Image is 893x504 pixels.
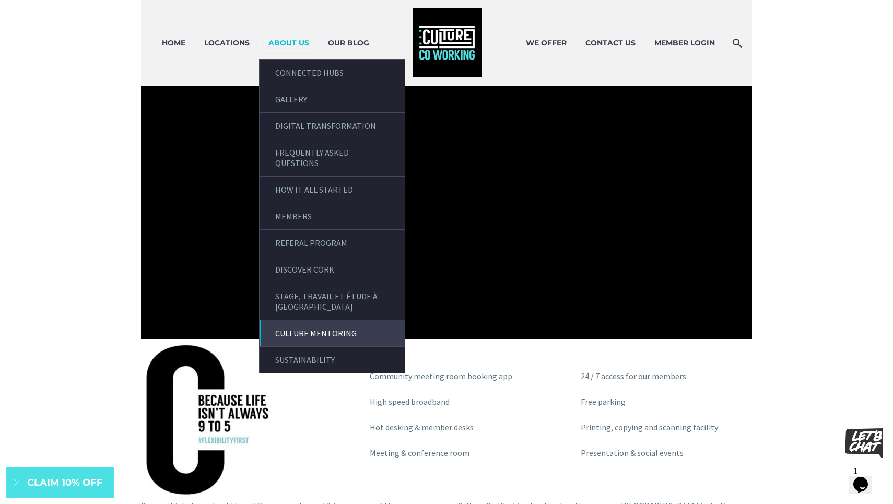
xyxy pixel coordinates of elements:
p: Presentation & social events [581,447,752,460]
a: MEMBERS [260,203,405,229]
img: Culture Co-Working [413,8,482,77]
p: 24 / 7 access for our members [581,370,752,383]
a: CULTURE MENTORING [260,320,405,346]
a: WE OFFER [518,37,574,50]
a: HOME [154,37,193,50]
a: HOW IT ALL STARTED [260,177,405,203]
a: CONNECTED HUBS [260,60,405,86]
a: ABOUT US [260,36,318,51]
p: Community meeting room booking app [370,370,541,383]
a: FREQUENTLY ASKED QUESTIONS [260,139,405,176]
p: Hot desking & member desks [370,421,541,434]
a: GALLERY [260,86,405,112]
p: Printing, copying and scanning facility [581,421,752,434]
iframe: chat widget [841,424,883,462]
a: STAGE, TRAVAIL ET ÉTUDE À [GEOGRAPHIC_DATA] [260,283,405,320]
iframe: chat widget [849,462,883,494]
a: LOCATIONS [196,37,257,50]
a: DIGITAL TRANSFORMATION [260,113,405,139]
img: Chat attention grabber [4,4,46,34]
a: DISCOVER CORK [260,256,405,283]
img: home [141,343,273,499]
a: OUR BLOG [320,37,377,50]
p: High speed broadband [370,395,541,408]
p: Meeting & conference room [370,447,541,460]
a: REFERAL PROGRAM [260,230,405,256]
p: Free parking [581,395,752,408]
a: SUSTAINABILITY [260,347,405,373]
a: MEMBER LOGIN [647,37,723,50]
a: CONTACT US [578,37,643,50]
